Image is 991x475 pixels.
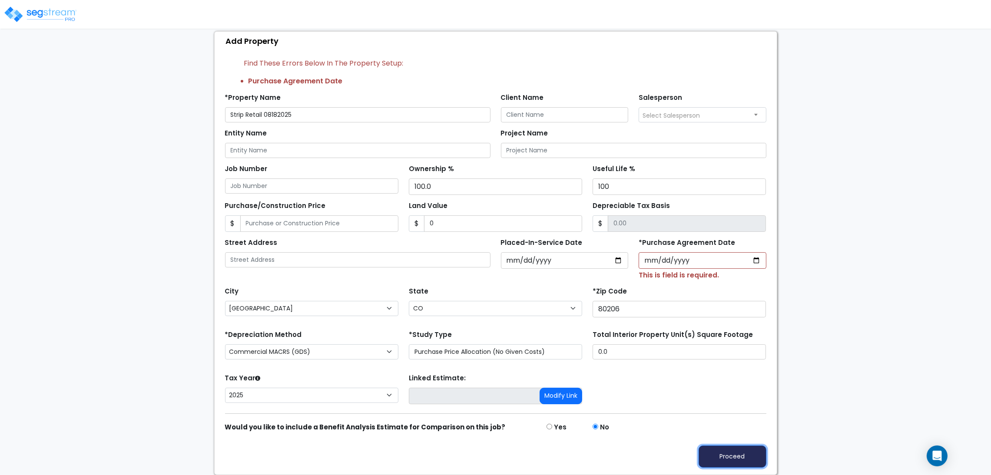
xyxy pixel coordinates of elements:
input: Purchase or Construction Price [240,215,398,232]
li: Purchase Agreement Date [249,76,766,86]
span: $ [409,215,424,232]
b: Find these errors below in the Property Setup: [244,58,404,68]
input: Street Address [225,252,491,267]
div: Add Property [219,32,777,50]
label: Depreciable Tax Basis [593,201,670,211]
input: Purchase Date [639,252,766,269]
strong: Would you like to include a Benefit Analysis Estimate for Comparison on this job? [225,422,506,432]
label: *Property Name [225,93,281,103]
button: Modify Link [540,388,582,404]
label: *Study Type [409,330,452,340]
input: Client Name [501,107,629,122]
label: Project Name [501,129,548,139]
label: *Purchase Agreement Date [639,238,735,248]
label: Placed-In-Service Date [501,238,583,248]
input: Useful Life % [593,178,766,195]
img: logo_pro_r.png [3,6,77,23]
span: $ [225,215,241,232]
span: $ [593,215,608,232]
label: Useful Life % [593,164,635,174]
input: 0.00 [608,215,766,232]
div: Open Intercom Messenger [927,445,948,466]
input: Entity Name [225,143,491,158]
label: Job Number [225,164,268,174]
label: Client Name [501,93,544,103]
label: No [600,422,609,432]
label: Ownership % [409,164,454,174]
label: Street Address [225,238,278,248]
label: *Depreciation Method [225,330,302,340]
button: Proceed [699,445,766,468]
label: Total Interior Property Unit(s) Square Footage [593,330,753,340]
label: Yes [554,422,567,432]
span: Select Salesperson [643,111,700,120]
label: *Zip Code [593,287,627,297]
input: Zip Code [593,301,766,317]
label: Salesperson [639,93,682,103]
input: Project Name [501,143,766,158]
input: Ownership % [409,178,582,195]
label: Tax Year [225,373,261,383]
label: Entity Name [225,129,267,139]
label: Land Value [409,201,447,211]
input: Job Number [225,178,398,194]
small: This is field is required. [639,270,719,280]
label: Purchase/Construction Price [225,201,326,211]
input: total square foot [593,344,766,360]
label: City [225,287,239,297]
label: State [409,287,428,297]
input: Property Name [225,107,491,122]
label: Linked Estimate: [409,373,466,383]
input: Land Value [424,215,582,232]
